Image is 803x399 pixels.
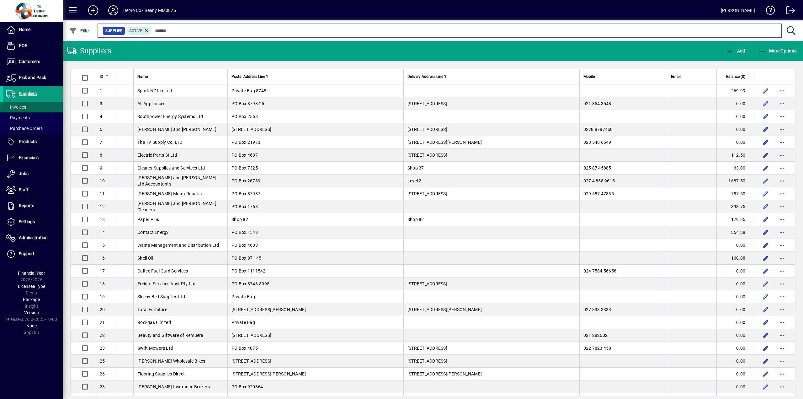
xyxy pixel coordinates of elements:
td: 354.38 [716,226,754,239]
span: 18 [100,281,105,286]
span: 029 587 47835 [583,191,614,196]
span: Southpower Energy Systems Ltd [137,114,203,119]
button: More options [777,189,787,199]
button: Edit [761,369,771,379]
span: [STREET_ADDRESS] [407,281,447,286]
span: Caltex Fuel Card Services [137,268,188,273]
div: Demo Co - Beany MM0825 [123,5,176,15]
span: Payments [6,115,30,120]
span: [PERSON_NAME] Motor Repairs [137,191,202,196]
span: Delivery Address Line 1 [407,73,446,80]
span: 025 87 45885 [583,165,611,170]
span: PO Box 21973 [231,140,260,145]
span: Mobile [583,73,595,80]
span: PO Box 4687 [231,153,258,158]
button: Edit [761,240,771,250]
span: Level 2 [407,178,422,183]
span: Electrix Parts SI Ltd [137,153,177,158]
button: More options [777,330,787,340]
span: Contact Energy [137,230,169,235]
span: 5 [100,127,102,132]
span: ID [100,73,103,80]
span: [STREET_ADDRESS][PERSON_NAME] [231,307,306,312]
span: PO Box 8748-8995 [231,281,269,286]
span: 16 [100,256,105,261]
a: Logout [781,1,795,22]
span: PO Box 4875 [231,346,258,351]
span: 13 [100,217,105,222]
button: More options [777,240,787,250]
span: Balance ($) [726,73,745,80]
span: 14 [100,230,105,235]
span: 17 [100,268,105,273]
button: Edit [761,150,771,160]
td: 0.00 [716,97,754,110]
div: [PERSON_NAME] [721,5,755,15]
button: More options [777,317,787,327]
span: PO Box 2568 [231,114,258,119]
button: Edit [761,356,771,366]
span: Private Bag 8745 [231,88,266,93]
button: Edit [761,202,771,212]
span: Private Bag [231,294,255,299]
button: Filter [68,25,92,36]
span: POS [19,43,27,48]
span: [PERSON_NAME] and [PERSON_NAME] [137,127,216,132]
a: POS [3,38,63,54]
span: 25 [100,359,105,364]
td: 0.00 [716,278,754,290]
span: Freight Services Aust Pty Ltd [137,281,195,286]
td: 63.00 [716,162,754,175]
span: PO Box 7325 [231,165,258,170]
button: Edit [761,189,771,199]
div: Email [671,73,713,80]
button: Add [725,45,747,57]
span: 28 [100,384,105,389]
span: 021 282602 [583,333,608,338]
button: More options [777,292,787,302]
a: Knowledge Base [761,1,775,22]
span: Settings [19,219,35,224]
button: More options [777,266,787,276]
span: 10 [100,178,105,183]
td: 0.00 [716,239,754,252]
span: Products [19,139,37,144]
button: More options [777,305,787,315]
span: Filter [69,28,90,33]
span: 11 [100,191,105,196]
span: [STREET_ADDRESS][PERSON_NAME] [231,371,306,376]
span: PO Box 920864 [231,384,263,389]
button: More options [777,124,787,134]
a: Customers [3,54,63,70]
span: Invoices [6,105,26,110]
mat-chip: Activation Status: Active [127,27,152,35]
button: More options [777,369,787,379]
span: Suppliers [19,91,37,96]
span: PO Box 1549 [231,230,258,235]
span: Paper Plus [137,217,159,222]
span: Spark NZ Limited [137,88,172,93]
button: Edit [761,279,771,289]
span: [STREET_ADDRESS] [407,153,447,158]
span: Active [129,29,142,33]
span: The TV Supply Co. LTD [137,140,182,145]
span: Home [19,27,30,32]
a: Administration [3,230,63,246]
td: 0.00 [716,368,754,380]
span: Licensee Type [18,284,45,289]
a: Jobs [3,166,63,182]
span: PO Box 87987 [231,191,260,196]
span: 9 [100,165,102,170]
span: Name [137,73,148,80]
td: 1687.50 [716,175,754,187]
span: Financials [19,155,39,160]
span: 8 [100,153,102,158]
a: Reports [3,198,63,214]
a: Payments [3,112,63,123]
a: Support [3,246,63,262]
span: [STREET_ADDRESS] [407,191,447,196]
span: 3 [100,101,102,106]
a: Settings [3,214,63,230]
button: Edit [761,227,771,237]
td: 269.99 [716,84,754,97]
